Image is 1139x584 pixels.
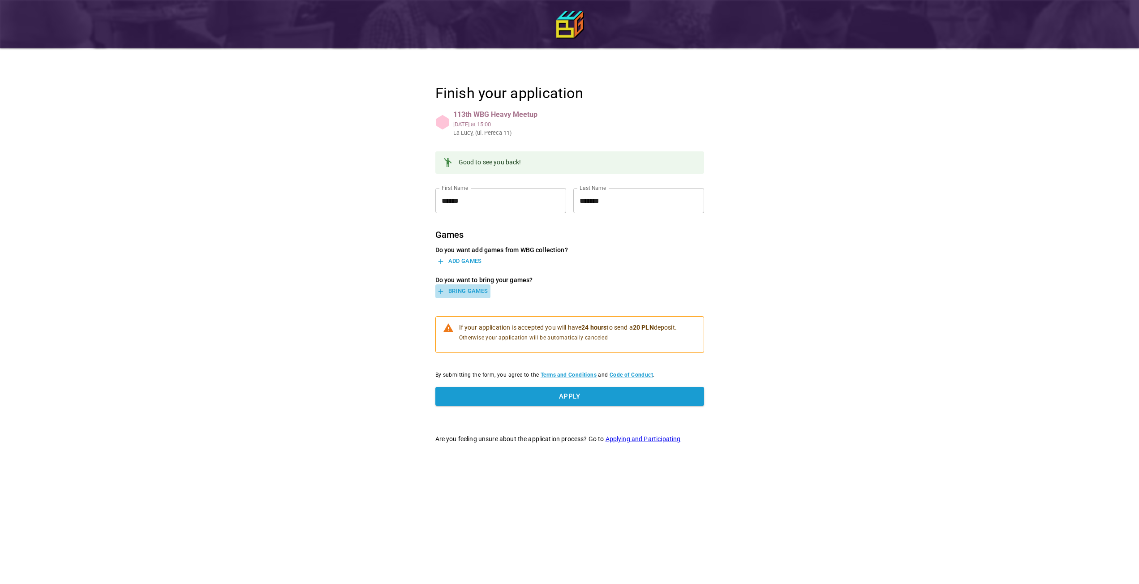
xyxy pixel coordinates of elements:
[442,184,468,192] label: First Name
[435,275,704,284] p: Do you want to bring your games?
[435,228,704,242] h6: Games
[581,324,606,331] b: 24 hours
[606,435,681,442] a: Applying and Participating
[453,120,537,129] div: at
[453,109,537,120] div: 113th WBG Heavy Meetup
[453,121,469,128] div: [DATE]
[435,84,704,102] h4: Finish your application
[435,254,484,268] button: Add games
[580,184,606,192] label: Last Name
[435,245,704,254] p: Do you want add games from WBG collection?
[435,387,704,406] button: Apply
[477,121,491,128] div: 15:00
[541,372,597,378] a: Terms and Conditions
[459,334,677,343] span: Otherwise your application will be automatically canceled
[459,154,521,171] div: Good to see you back!
[556,11,583,38] img: icon64.png
[633,324,654,331] b: 20 PLN
[435,284,490,298] button: Bring games
[610,372,653,378] a: Code of Conduct
[435,371,704,380] span: By submitting the form, you agree to the and .
[459,323,677,332] p: If your application is accepted you will have to send a deposit.
[435,434,704,443] p: Are you feeling unsure about the application process? Go to
[453,129,475,137] div: La Lucy, (ul. Pereca 11)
